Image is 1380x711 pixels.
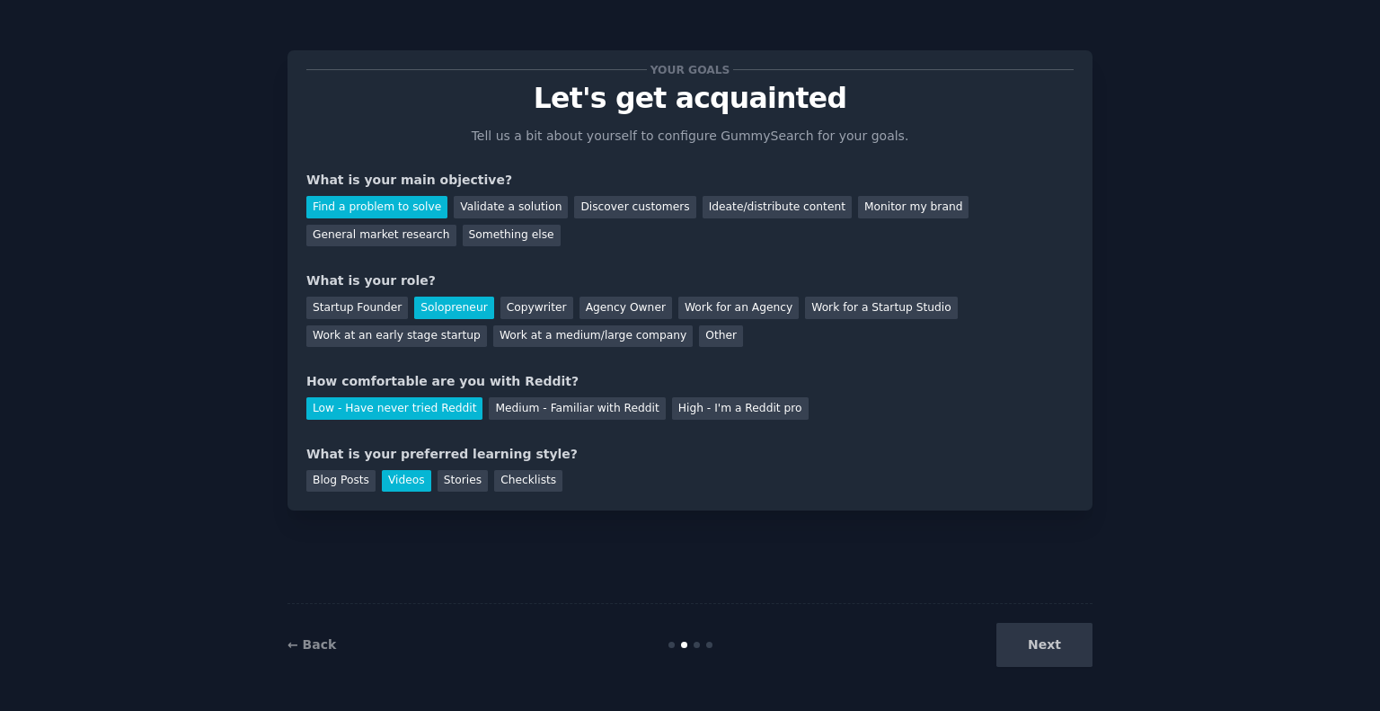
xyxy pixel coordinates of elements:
div: Work for a Startup Studio [805,297,957,319]
div: Videos [382,470,431,493]
p: Tell us a bit about yourself to configure GummySearch for your goals. [464,127,916,146]
div: What is your main objective? [306,171,1074,190]
p: Let's get acquainted [306,83,1074,114]
div: How comfortable are you with Reddit? [306,372,1074,391]
div: Ideate/distribute content [703,196,852,218]
div: Work for an Agency [678,297,799,319]
div: Stories [438,470,488,493]
div: Validate a solution [454,196,568,218]
div: Work at a medium/large company [493,325,693,348]
a: ← Back [287,637,336,652]
div: Discover customers [574,196,695,218]
div: Monitor my brand [858,196,969,218]
div: Find a problem to solve [306,196,447,218]
div: What is your role? [306,271,1074,290]
div: Blog Posts [306,470,376,493]
div: Agency Owner [579,297,672,319]
div: Solopreneur [414,297,493,319]
div: General market research [306,225,456,247]
span: Your goals [647,60,733,79]
div: Other [699,325,743,348]
div: What is your preferred learning style? [306,445,1074,464]
div: Copywriter [500,297,573,319]
div: Startup Founder [306,297,408,319]
div: Something else [463,225,561,247]
div: Low - Have never tried Reddit [306,397,482,420]
div: Work at an early stage startup [306,325,487,348]
div: Checklists [494,470,562,493]
div: High - I'm a Reddit pro [672,397,809,420]
div: Medium - Familiar with Reddit [489,397,665,420]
